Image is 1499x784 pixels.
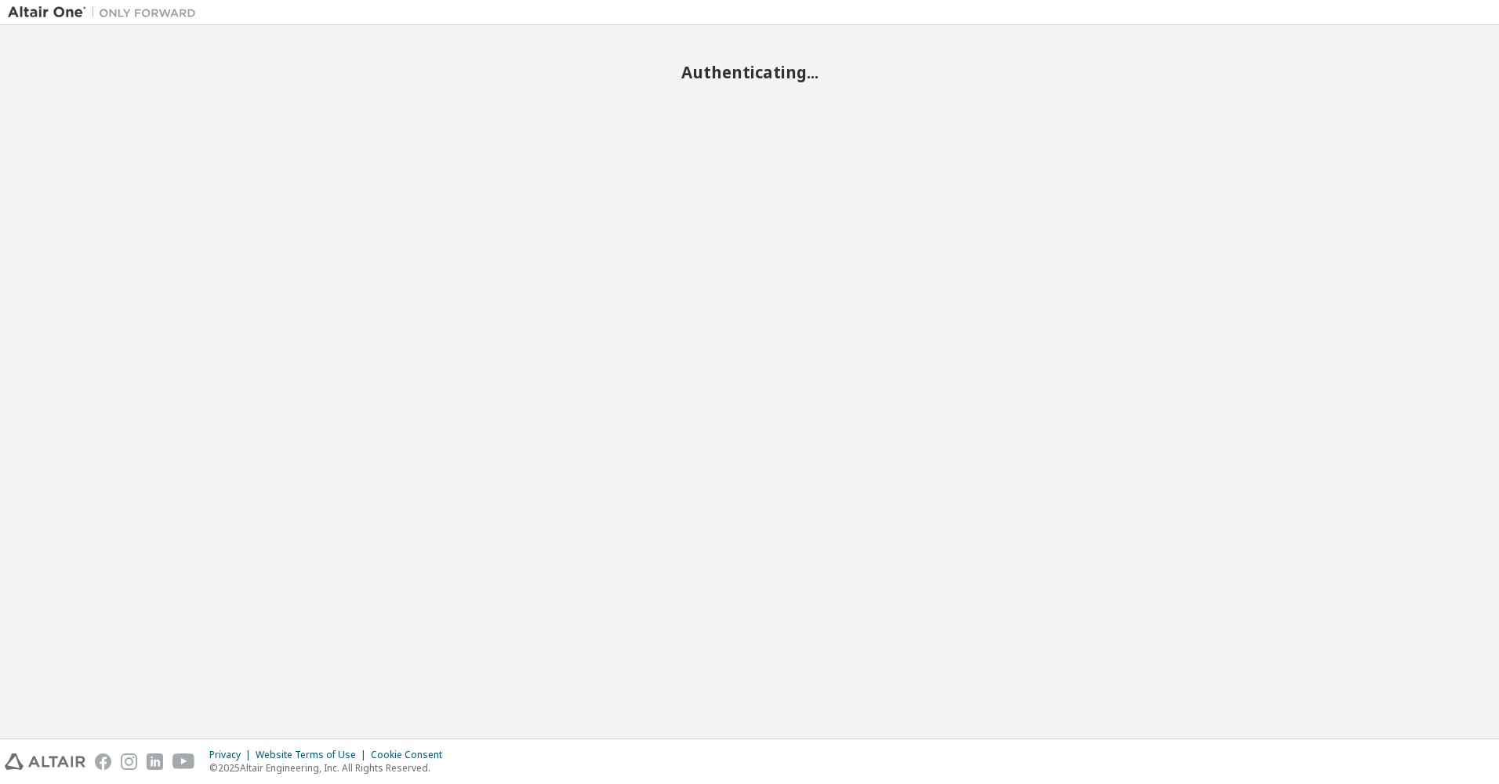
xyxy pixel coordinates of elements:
[209,749,256,761] div: Privacy
[371,749,452,761] div: Cookie Consent
[8,5,204,20] img: Altair One
[147,753,163,770] img: linkedin.svg
[5,753,85,770] img: altair_logo.svg
[95,753,111,770] img: facebook.svg
[209,761,452,775] p: © 2025 Altair Engineering, Inc. All Rights Reserved.
[256,749,371,761] div: Website Terms of Use
[172,753,195,770] img: youtube.svg
[121,753,137,770] img: instagram.svg
[8,62,1491,82] h2: Authenticating...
